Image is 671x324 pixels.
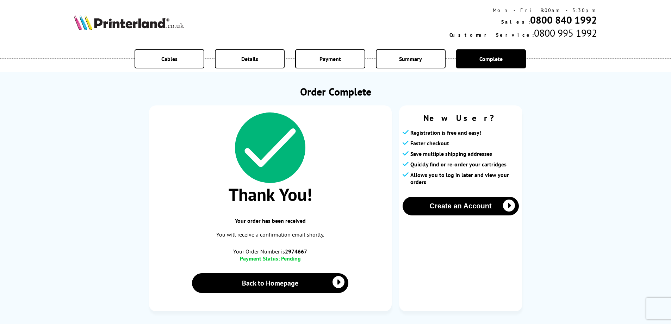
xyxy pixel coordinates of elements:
span: 0800 995 1992 [534,26,597,39]
a: 0800 840 1992 [530,13,597,26]
span: New User? [403,112,519,123]
h1: Order Complete [149,85,522,98]
span: Pending [281,255,301,262]
span: Payment Status: [240,255,280,262]
span: Cables [161,55,178,62]
span: Complete [479,55,503,62]
img: Printerland Logo [74,15,184,30]
span: Faster checkout [410,140,449,147]
span: Details [241,55,258,62]
b: 2974667 [285,248,307,255]
span: Registration is free and easy! [410,129,481,136]
span: Quickly find or re-order your cartridges [410,161,507,168]
span: Payment [319,55,341,62]
span: Your Order Number is [156,248,385,255]
span: Save multiple shipping addresses [410,150,492,157]
span: Thank You! [156,183,385,206]
span: Your order has been received [156,217,385,224]
p: You will receive a confirmation email shortly. [156,230,385,239]
span: Customer Service: [449,32,534,38]
span: Sales: [501,19,530,25]
span: Summary [399,55,422,62]
span: Allows you to log in later and view your orders [410,171,519,185]
button: Create an Account [403,197,519,215]
div: Mon - Fri 9:00am - 5:30pm [449,7,597,13]
a: Back to Homepage [192,273,349,293]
